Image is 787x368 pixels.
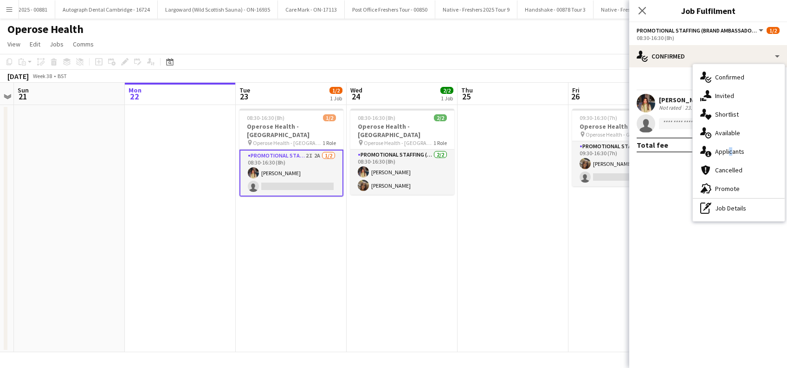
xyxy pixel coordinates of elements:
[683,104,704,111] div: 23.7km
[127,91,142,102] span: 22
[580,114,617,121] span: 09:30-16:30 (7h)
[46,38,67,50] a: Jobs
[58,72,67,79] div: BST
[715,110,739,118] span: Shortlist
[7,40,20,48] span: View
[629,5,787,17] h3: Job Fulfilment
[460,91,473,102] span: 25
[693,199,785,217] div: Job Details
[572,122,676,131] h3: Operose Health - Goldsmiths
[26,38,44,50] a: Edit
[637,27,757,34] span: Promotional Staffing (Brand Ambassadors)
[586,131,653,138] span: Operose Health - Goldsmiths
[659,96,708,104] div: [PERSON_NAME]
[129,86,142,94] span: Mon
[345,0,435,19] button: Post Office Freshers Tour - 00850
[435,0,517,19] button: Native - Freshers 2025 Tour 9
[278,0,345,19] button: Care Mark - ON-17113
[637,140,668,150] div: Total fee
[350,109,454,195] app-job-card: 08:30-16:30 (8h)2/2Operose Health - [GEOGRAPHIC_DATA] Operose Health - [GEOGRAPHIC_DATA]1 RolePro...
[715,129,740,137] span: Available
[239,86,250,94] span: Tue
[571,91,580,102] span: 26
[358,114,395,121] span: 08:30-16:30 (8h)
[593,0,678,19] button: Native - Freshers 2025 Tour 15
[239,109,343,197] app-job-card: 08:30-16:30 (8h)1/2Operose Health - [GEOGRAPHIC_DATA] Operose Health - [GEOGRAPHIC_DATA]1 RolePro...
[18,86,29,94] span: Sun
[349,91,362,102] span: 24
[637,27,765,34] button: Promotional Staffing (Brand Ambassadors)
[441,95,453,102] div: 1 Job
[323,139,336,146] span: 1 Role
[247,114,284,121] span: 08:30-16:30 (8h)
[350,122,454,139] h3: Operose Health - [GEOGRAPHIC_DATA]
[637,34,780,41] div: 08:30-16:30 (8h)
[323,114,336,121] span: 1/2
[715,166,742,174] span: Cancelled
[517,0,593,19] button: Handshake - 00878 Tour 3
[440,87,453,94] span: 2/2
[767,27,780,34] span: 1/2
[73,40,94,48] span: Comms
[238,91,250,102] span: 23
[572,109,676,186] app-job-card: 09:30-16:30 (7h)1/2Operose Health - Goldsmiths Operose Health - Goldsmiths1 RolePromotional Staff...
[253,139,323,146] span: Operose Health - [GEOGRAPHIC_DATA]
[239,122,343,139] h3: Operose Health - [GEOGRAPHIC_DATA]
[629,45,787,67] div: Confirmed
[659,104,683,111] div: Not rated
[30,40,40,48] span: Edit
[50,40,64,48] span: Jobs
[16,91,29,102] span: 21
[329,87,342,94] span: 1/2
[461,86,473,94] span: Thu
[55,0,158,19] button: Autograph Dental Cambridge - 16724
[7,22,84,36] h1: Operose Health
[715,184,740,193] span: Promote
[434,114,447,121] span: 2/2
[7,72,29,81] div: [DATE]
[158,0,278,19] button: Largoward (Wild Scottish Sauna) - ON-16935
[715,147,744,156] span: Applicants
[239,150,343,197] app-card-role: Promotional Staffing (Brand Ambassadors)2I2A1/208:30-16:30 (8h)[PERSON_NAME]
[715,73,744,81] span: Confirmed
[715,92,734,100] span: Invited
[4,38,24,50] a: View
[572,86,580,94] span: Fri
[572,141,676,186] app-card-role: Promotional Staffing (Brand Ambassadors)6A1/209:30-16:30 (7h)[PERSON_NAME]
[350,86,362,94] span: Wed
[433,139,447,146] span: 1 Role
[330,95,342,102] div: 1 Job
[364,139,433,146] span: Operose Health - [GEOGRAPHIC_DATA]
[350,150,454,195] app-card-role: Promotional Staffing (Brand Ambassadors)2/208:30-16:30 (8h)[PERSON_NAME][PERSON_NAME]
[31,72,54,79] span: Week 38
[69,38,97,50] a: Comms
